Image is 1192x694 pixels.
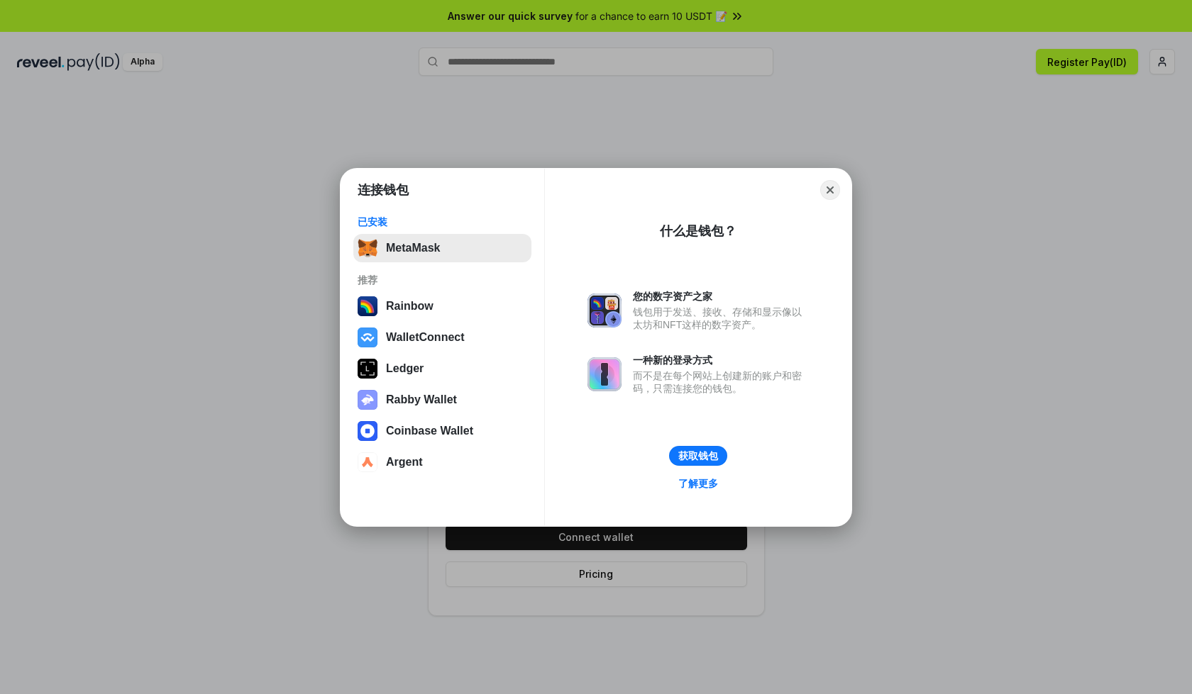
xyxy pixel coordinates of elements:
[353,417,531,445] button: Coinbase Wallet
[358,274,527,286] div: 推荐
[633,290,809,303] div: 您的数字资产之家
[353,292,531,320] button: Rainbow
[386,393,457,406] div: Rabby Wallet
[678,449,718,462] div: 获取钱包
[386,300,434,313] div: Rainbow
[386,425,473,437] div: Coinbase Wallet
[358,216,527,228] div: 已安装
[358,421,377,441] img: svg+xml,%3Csvg%20width%3D%2228%22%20height%3D%2228%22%20viewBox%3D%220%200%2028%2028%22%20fill%3D...
[353,354,531,383] button: Ledger
[353,386,531,414] button: Rabby Wallet
[633,306,809,331] div: 钱包用于发送、接收、存储和显示像以太坊和NFT这样的数字资产。
[670,474,727,493] a: 了解更多
[358,390,377,410] img: svg+xml,%3Csvg%20xmlns%3D%22http%3A%2F%2Fwww.w3.org%2F2000%2Fsvg%22%20fill%3D%22none%22%20viewBox...
[386,242,440,254] div: MetaMask
[587,357,622,391] img: svg+xml,%3Csvg%20xmlns%3D%22http%3A%2F%2Fwww.w3.org%2F2000%2Fsvg%22%20fill%3D%22none%22%20viewBox...
[669,446,727,466] button: 获取钱包
[820,180,840,200] button: Close
[358,452,377,472] img: svg+xml,%3Csvg%20width%3D%2228%22%20height%3D%2228%22%20viewBox%3D%220%200%2028%2028%22%20fill%3D...
[386,331,465,344] div: WalletConnect
[633,354,809,366] div: 一种新的登录方式
[358,328,377,347] img: svg+xml,%3Csvg%20width%3D%2228%22%20height%3D%2228%22%20viewBox%3D%220%200%2028%2028%22%20fill%3D...
[353,448,531,476] button: Argent
[587,293,622,328] img: svg+xml,%3Csvg%20xmlns%3D%22http%3A%2F%2Fwww.w3.org%2F2000%2Fsvg%22%20fill%3D%22none%22%20viewBox...
[358,181,409,198] h1: 连接钱包
[358,238,377,258] img: svg+xml,%3Csvg%20fill%3D%22none%22%20height%3D%2233%22%20viewBox%3D%220%200%2035%2033%22%20width%...
[386,456,423,469] div: Argent
[660,223,736,240] div: 什么是钱包？
[633,369,809,395] div: 而不是在每个网站上创建新的账户和密码，只需连接您的钱包。
[386,362,424,375] div: Ledger
[353,323,531,352] button: WalletConnect
[353,234,531,262] button: MetaMask
[358,296,377,316] img: svg+xml,%3Csvg%20width%3D%22120%22%20height%3D%22120%22%20viewBox%3D%220%200%20120%20120%22%20fil...
[678,477,718,490] div: 了解更多
[358,359,377,379] img: svg+xml,%3Csvg%20xmlns%3D%22http%3A%2F%2Fwww.w3.org%2F2000%2Fsvg%22%20width%3D%2228%22%20height%3...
